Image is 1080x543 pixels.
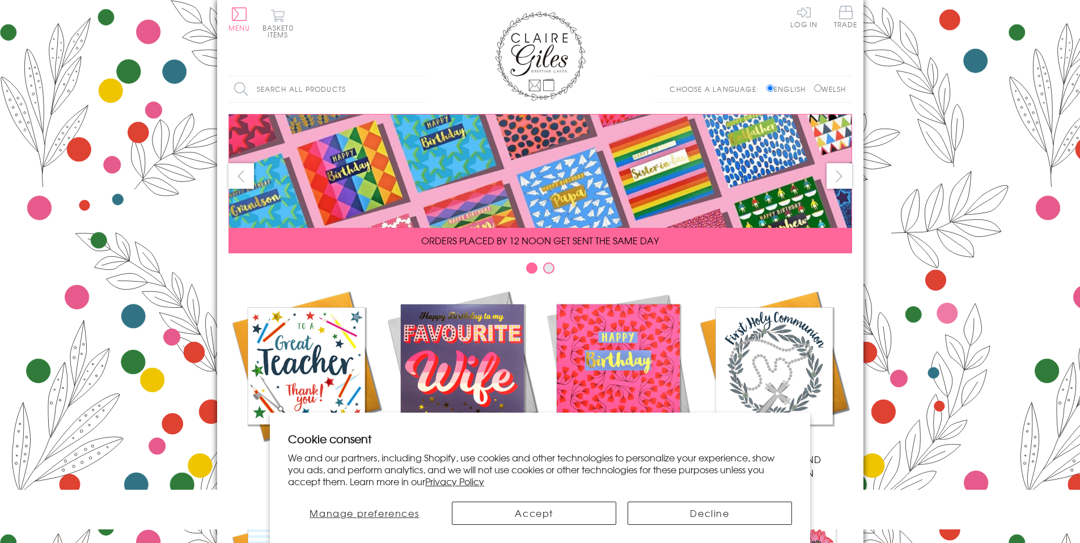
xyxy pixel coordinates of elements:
[814,84,821,92] input: Welsh
[425,474,484,488] a: Privacy Policy
[814,84,846,94] label: Welsh
[288,452,792,487] p: We and our partners, including Shopify, use cookies and other technologies to personalize your ex...
[310,506,419,520] span: Manage preferences
[540,288,696,466] a: Birthdays
[827,163,852,189] button: next
[228,163,254,189] button: prev
[228,262,852,279] div: Carousel Pagination
[228,77,427,102] input: Search all products
[790,6,818,28] a: Log In
[228,288,384,466] a: Academic
[526,262,537,274] button: Carousel Page 1 (Current Slide)
[228,23,251,33] span: Menu
[288,431,792,447] h2: Cookie consent
[384,288,540,466] a: New Releases
[628,502,792,525] button: Decline
[421,234,659,247] span: ORDERS PLACED BY 12 NOON GET SENT THE SAME DAY
[766,84,774,92] input: English
[834,6,858,28] span: Trade
[543,262,554,274] button: Carousel Page 2
[288,502,441,525] button: Manage preferences
[416,77,427,102] input: Search
[268,23,294,40] span: 0 items
[696,288,852,480] a: Communion and Confirmation
[670,84,764,94] p: Choose a language:
[834,6,858,30] a: Trade
[262,9,294,38] button: Basket0 items
[452,502,616,525] button: Accept
[766,84,811,94] label: English
[495,11,586,101] img: Claire Giles Greetings Cards
[228,7,251,31] button: Menu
